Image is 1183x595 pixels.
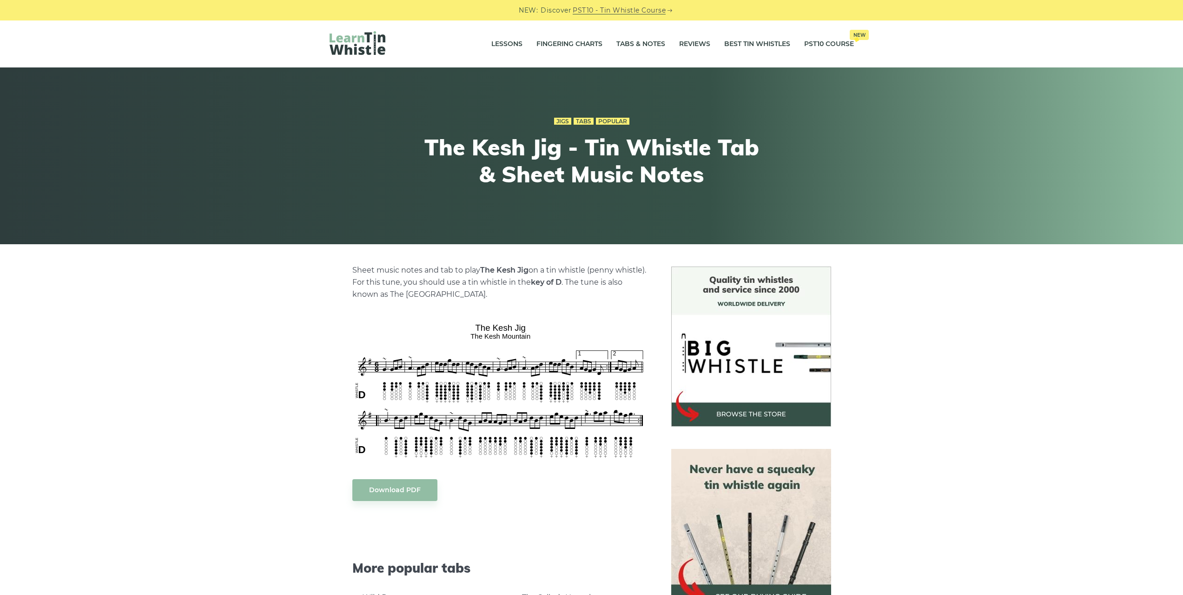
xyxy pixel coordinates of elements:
[531,278,562,287] strong: key of D
[352,264,649,301] p: Sheet music notes and tab to play on a tin whistle (penny whistle). For this tune, you should use...
[574,118,594,125] a: Tabs
[616,33,665,56] a: Tabs & Notes
[804,33,854,56] a: PST10 CourseNew
[421,134,763,187] h1: The Kesh Jig - Tin Whistle Tab & Sheet Music Notes
[596,118,629,125] a: Popular
[724,33,790,56] a: Best Tin Whistles
[352,560,649,576] span: More popular tabs
[554,118,571,125] a: Jigs
[679,33,710,56] a: Reviews
[352,320,649,460] img: The Kesh Jig Tin Whistle Tabs & Sheet Music
[850,30,869,40] span: New
[352,479,437,501] a: Download PDF
[330,31,385,55] img: LearnTinWhistle.com
[671,267,831,427] img: BigWhistle Tin Whistle Store
[491,33,522,56] a: Lessons
[536,33,602,56] a: Fingering Charts
[480,266,529,274] strong: The Kesh Jig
